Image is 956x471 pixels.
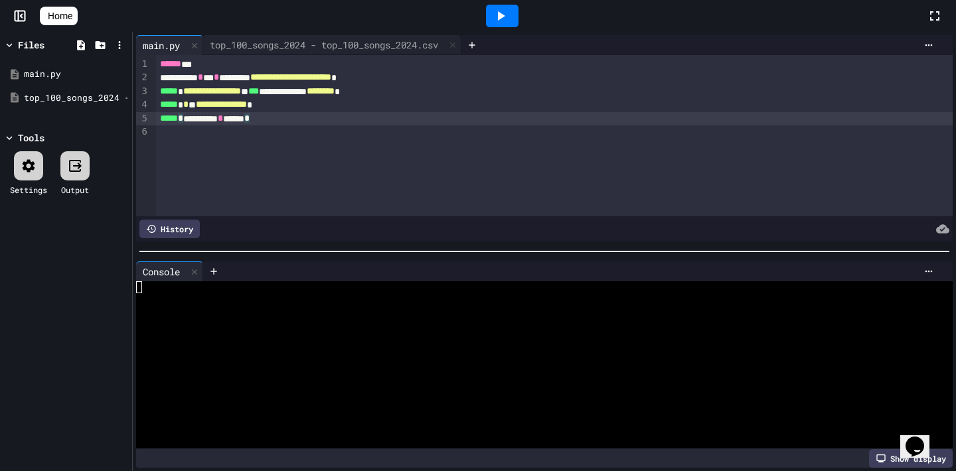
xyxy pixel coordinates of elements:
iframe: chat widget [900,418,943,458]
div: 6 [136,125,149,139]
div: Tools [18,131,44,145]
div: Files [18,38,44,52]
div: top_100_songs_2024 - top_100_songs_2024.csv [203,35,461,55]
div: Console [136,261,203,281]
div: top_100_songs_2024 - top_100_songs_2024.csv [24,92,127,105]
div: main.py [136,38,187,52]
div: Output [61,184,89,196]
div: 2 [136,71,149,84]
div: top_100_songs_2024 - top_100_songs_2024.csv [203,38,445,52]
div: main.py [136,35,203,55]
div: Show display [869,449,953,468]
div: 5 [136,112,149,125]
div: 4 [136,98,149,111]
span: Home [48,9,72,23]
div: main.py [24,68,127,81]
div: History [139,220,200,238]
a: Home [40,7,78,25]
div: 3 [136,85,149,98]
div: Settings [10,184,47,196]
div: 1 [136,58,149,71]
div: Console [136,265,187,279]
